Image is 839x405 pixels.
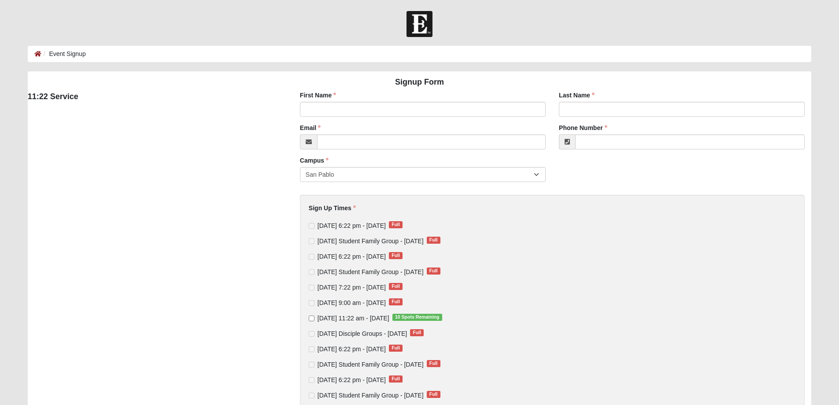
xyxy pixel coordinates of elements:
span: [DATE] 7:22 pm - [DATE] [318,284,386,291]
input: [DATE] Student Family Group - [DATE]Full [309,362,314,368]
span: 10 Spots Remaining [392,314,442,321]
span: [DATE] Disciple Groups - [DATE] [318,330,407,337]
span: [DATE] Student Family Group - [DATE] [318,361,424,368]
input: [DATE] Student Family Group - [DATE]Full [309,269,314,275]
span: Full [389,345,403,352]
img: Church of Eleven22 Logo [407,11,432,37]
input: [DATE] Student Family Group - [DATE]Full [309,238,314,244]
input: [DATE] 6:22 pm - [DATE]Full [309,346,314,352]
span: [DATE] 6:22 pm - [DATE] [318,222,386,229]
label: Email [300,123,321,132]
h4: Signup Form [28,78,812,87]
input: [DATE] 7:22 pm - [DATE]Full [309,285,314,290]
label: Campus [300,156,329,165]
input: [DATE] Disciple Groups - [DATE]Full [309,331,314,337]
span: [DATE] 11:22 am - [DATE] [318,315,389,322]
input: [DATE] 9:00 am - [DATE]Full [309,300,314,306]
label: Sign Up Times [309,204,356,212]
input: [DATE] 11:22 am - [DATE]10 Spots Remaining [309,316,314,321]
span: Full [389,283,403,290]
span: [DATE] Student Family Group - [DATE] [318,238,424,245]
span: [DATE] Student Family Group - [DATE] [318,392,424,399]
strong: 11:22 Service [28,92,78,101]
span: [DATE] 9:00 am - [DATE] [318,299,386,306]
span: Full [410,329,424,336]
span: Full [427,360,440,367]
label: Phone Number [559,123,607,132]
span: [DATE] 6:22 pm - [DATE] [318,376,386,383]
span: Full [427,268,440,275]
input: [DATE] Student Family Group - [DATE]Full [309,393,314,398]
input: [DATE] 6:22 pm - [DATE]Full [309,254,314,260]
span: Full [389,375,403,383]
input: [DATE] 6:22 pm - [DATE]Full [309,377,314,383]
span: [DATE] Student Family Group - [DATE] [318,268,424,275]
label: Last Name [559,91,595,100]
span: [DATE] 6:22 pm - [DATE] [318,346,386,353]
span: Full [389,298,403,305]
span: Full [427,391,440,398]
span: Full [427,237,440,244]
span: Full [389,221,403,228]
input: [DATE] 6:22 pm - [DATE]Full [309,223,314,229]
span: Full [389,252,403,259]
li: Event Signup [41,49,86,59]
span: [DATE] 6:22 pm - [DATE] [318,253,386,260]
label: First Name [300,91,336,100]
